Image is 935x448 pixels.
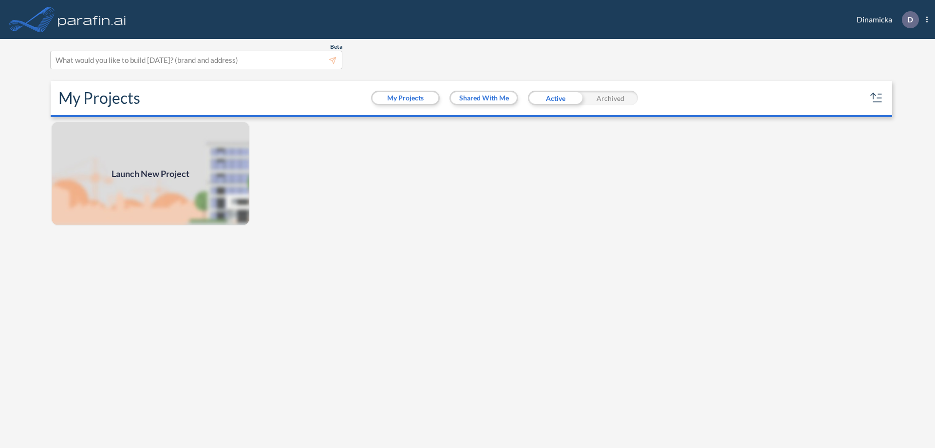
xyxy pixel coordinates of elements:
[112,167,189,180] span: Launch New Project
[56,10,128,29] img: logo
[58,89,140,107] h2: My Projects
[51,121,250,226] a: Launch New Project
[330,43,342,51] span: Beta
[451,92,517,104] button: Shared With Me
[528,91,583,105] div: Active
[842,11,928,28] div: Dinamicka
[583,91,638,105] div: Archived
[373,92,438,104] button: My Projects
[869,90,884,106] button: sort
[51,121,250,226] img: add
[907,15,913,24] p: D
